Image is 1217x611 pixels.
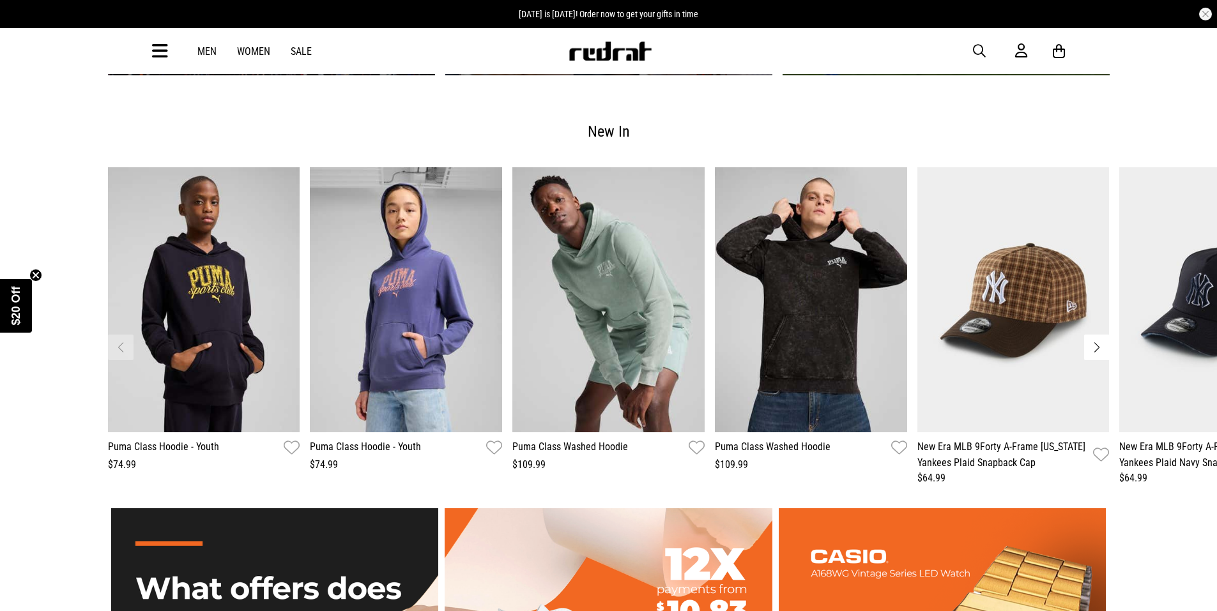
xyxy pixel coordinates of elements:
[715,167,907,472] div: 4 / 13
[108,167,300,432] img: Puma Class Hoodie - Youth in Blue
[108,335,134,360] button: Previous slide
[310,439,421,457] a: Puma Class Hoodie - Youth
[512,457,705,472] div: $109.99
[237,45,270,57] a: Women
[512,167,705,472] div: 3 / 13
[512,439,628,457] a: Puma Class Washed Hoodie
[917,167,1110,486] div: 5 / 13
[10,5,49,43] button: Open LiveChat chat widget
[197,45,217,57] a: Men
[568,41,652,61] img: Redrat logo
[291,45,312,57] a: Sale
[715,457,907,472] div: $109.99
[108,439,219,457] a: Puma Class Hoodie - Youth
[715,167,907,432] img: Puma Class Washed Hoodie in Black
[715,439,830,457] a: Puma Class Washed Hoodie
[310,167,502,472] div: 2 / 13
[512,167,705,432] img: Puma Class Washed Hoodie in Green
[310,167,502,432] img: Puma Class Hoodie - Youth in Blue
[1084,335,1110,360] button: Next slide
[917,471,1110,486] div: $64.99
[519,9,698,19] span: [DATE] is [DATE]! Order now to get your gifts in time
[917,439,1089,471] a: New Era MLB 9Forty A-Frame [US_STATE] Yankees Plaid Snapback Cap
[917,167,1110,432] img: New Era Mlb 9forty A-frame New York Yankees Plaid Snapback Cap in Brown
[10,286,22,325] span: $20 Off
[108,457,300,472] div: $74.99
[29,269,42,282] button: Close teaser
[108,167,300,472] div: 1 / 13
[118,119,1099,144] h2: New In
[310,457,502,472] div: $74.99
